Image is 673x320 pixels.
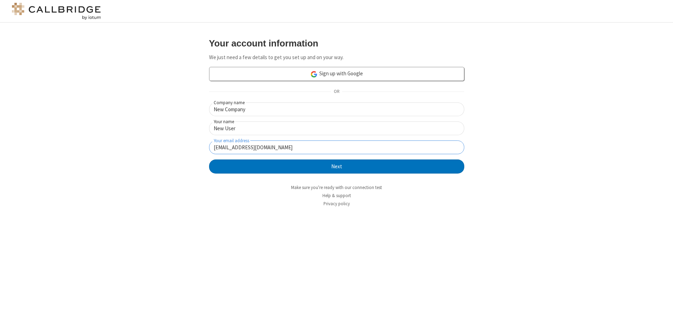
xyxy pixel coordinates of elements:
[310,70,318,78] img: google-icon.png
[11,3,102,20] img: logo@2x.png
[331,87,342,97] span: OR
[209,159,464,174] button: Next
[209,54,464,62] p: We just need a few details to get you set up and on your way.
[209,67,464,81] a: Sign up with Google
[209,121,464,135] input: Your name
[209,102,464,116] input: Company name
[323,201,350,207] a: Privacy policy
[322,193,351,199] a: Help & support
[291,184,382,190] a: Make sure you're ready with our connection test
[209,140,464,154] input: Your email address
[209,38,464,48] h3: Your account information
